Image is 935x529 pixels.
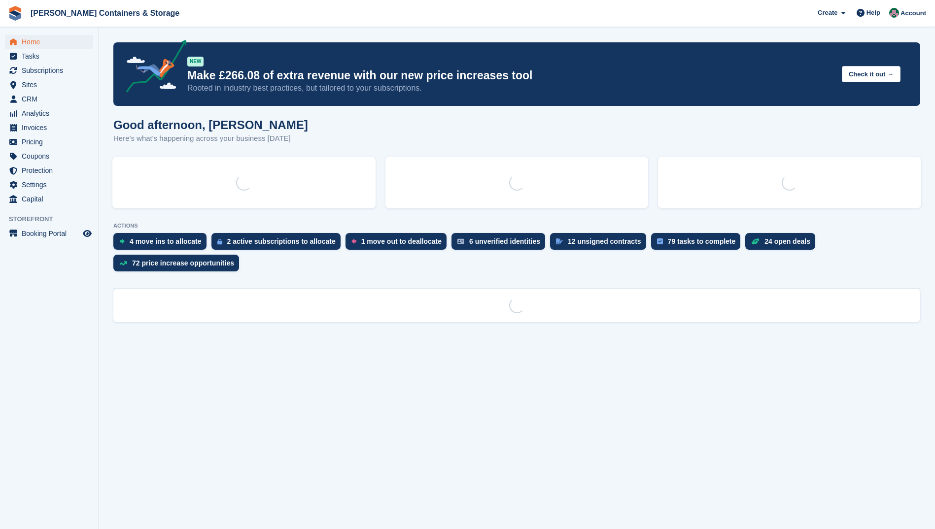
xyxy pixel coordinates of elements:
[227,237,336,245] div: 2 active subscriptions to allocate
[657,238,663,244] img: task-75834270c22a3079a89374b754ae025e5fb1db73e45f91037f5363f120a921f8.svg
[119,261,127,265] img: price_increase_opportunities-93ffe204e8149a01c8c9dc8f82e8f89637d9d84a8eef4429ea346261dce0b2c0.svg
[668,237,736,245] div: 79 tasks to complete
[5,78,93,92] a: menu
[187,68,834,83] p: Make £266.08 of extra revenue with our new price increases tool
[889,8,899,18] img: Julia Marcham
[22,64,81,77] span: Subscriptions
[866,8,880,18] span: Help
[361,237,442,245] div: 1 move out to deallocate
[5,178,93,192] a: menu
[5,227,93,240] a: menu
[211,233,346,255] a: 2 active subscriptions to allocate
[22,178,81,192] span: Settings
[22,149,81,163] span: Coupons
[22,227,81,240] span: Booking Portal
[900,8,926,18] span: Account
[22,92,81,106] span: CRM
[217,238,222,245] img: active_subscription_to_allocate_icon-d502201f5373d7db506a760aba3b589e785aa758c864c3986d89f69b8ff3...
[5,149,93,163] a: menu
[22,78,81,92] span: Sites
[451,233,550,255] a: 6 unverified identities
[5,121,93,134] a: menu
[351,238,356,244] img: move_outs_to_deallocate_icon-f764333ba52eb49d3ac5e1228854f67142a1ed5810a6f6cc68b1a99e826820c5.svg
[457,238,464,244] img: verify_identity-adf6edd0f0f0b5bbfe63781bf79b02c33cf7c696d77639b501bdc392416b5a36.svg
[5,164,93,177] a: menu
[818,8,837,18] span: Create
[842,66,900,82] button: Check it out →
[22,192,81,206] span: Capital
[5,49,93,63] a: menu
[27,5,183,21] a: [PERSON_NAME] Containers & Storage
[568,237,641,245] div: 12 unsigned contracts
[81,228,93,239] a: Preview store
[22,121,81,134] span: Invoices
[8,6,23,21] img: stora-icon-8386f47178a22dfd0bd8f6a31ec36ba5ce8667c1dd55bd0f319d3a0aa187defe.svg
[187,83,834,94] p: Rooted in industry best practices, but tailored to your subscriptions.
[469,237,540,245] div: 6 unverified identities
[751,238,760,245] img: deal-1b604bf984904fb50ccaf53a9ad4b4a5d6e5aea283cecdc64d6e3604feb123c2.svg
[113,223,920,229] p: ACTIONS
[130,237,202,245] div: 4 move ins to allocate
[556,238,563,244] img: contract_signature_icon-13c848040528278c33f63329250d36e43548de30e8caae1d1a13099fd9432cc5.svg
[764,237,810,245] div: 24 open deals
[187,57,204,66] div: NEW
[118,40,187,96] img: price-adjustments-announcement-icon-8257ccfd72463d97f412b2fc003d46551f7dbcb40ab6d574587a9cd5c0d94...
[22,135,81,149] span: Pricing
[119,238,125,244] img: move_ins_to_allocate_icon-fdf77a2bb77ea45bf5b3d319d69a93e2d87916cf1d5bf7949dd705db3b84f3ca.svg
[651,233,746,255] a: 79 tasks to complete
[550,233,651,255] a: 12 unsigned contracts
[113,118,308,132] h1: Good afternoon, [PERSON_NAME]
[346,233,451,255] a: 1 move out to deallocate
[5,92,93,106] a: menu
[5,192,93,206] a: menu
[22,164,81,177] span: Protection
[113,233,211,255] a: 4 move ins to allocate
[745,233,820,255] a: 24 open deals
[5,135,93,149] a: menu
[5,35,93,49] a: menu
[22,49,81,63] span: Tasks
[113,133,308,144] p: Here's what's happening across your business [DATE]
[22,35,81,49] span: Home
[9,214,98,224] span: Storefront
[5,106,93,120] a: menu
[22,106,81,120] span: Analytics
[132,259,234,267] div: 72 price increase opportunities
[113,255,244,276] a: 72 price increase opportunities
[5,64,93,77] a: menu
